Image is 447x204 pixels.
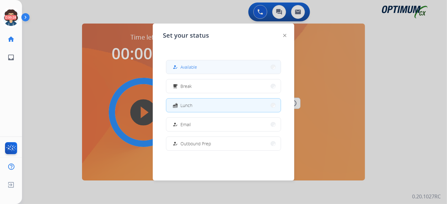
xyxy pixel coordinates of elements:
p: 0.20.1027RC [412,193,441,200]
span: Email [180,121,191,128]
span: Lunch [180,102,192,109]
mat-icon: free_breakfast [173,83,178,89]
mat-icon: home [7,35,15,43]
mat-icon: fastfood [173,103,178,108]
button: Break [166,79,281,93]
img: close-button [283,34,286,37]
span: Break [180,83,192,89]
mat-icon: inbox [7,54,15,61]
button: Outbound Prep [166,137,281,150]
button: Email [166,118,281,131]
button: Available [166,60,281,74]
span: Outbound Prep [180,140,211,147]
span: Available [180,64,197,70]
mat-icon: how_to_reg [173,64,178,70]
button: Lunch [166,99,281,112]
mat-icon: how_to_reg [173,122,178,127]
span: Set your status [163,31,209,40]
mat-icon: how_to_reg [173,141,178,146]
